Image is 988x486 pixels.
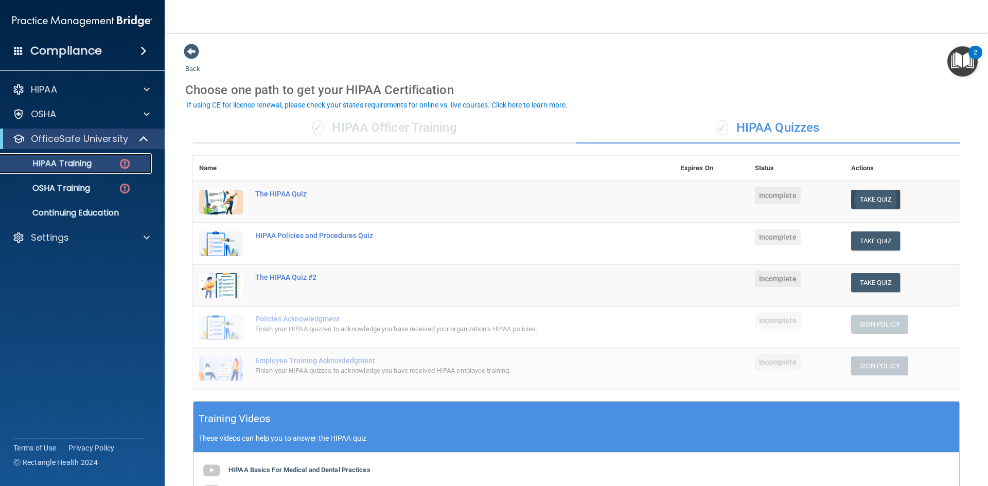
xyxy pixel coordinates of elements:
[7,183,90,193] p: OSHA Training
[13,443,56,453] a: Terms of Use
[255,273,623,281] div: The HIPAA Quiz #2
[851,273,901,292] button: Take Quiz
[755,187,801,204] span: Incomplete
[755,312,801,329] span: Incomplete
[12,83,150,96] a: HIPAA
[199,410,271,428] h5: Training Videos
[118,157,131,170] img: danger-circle.6113f641.png
[851,231,901,250] button: Take Quiz
[12,133,149,145] a: OfficeSafe University
[947,46,978,77] button: Open Resource Center, 2 new notifications
[185,100,569,110] button: If using CE for license renewal, please check your state's requirements for online vs. live cours...
[12,11,152,31] img: PMB logo
[675,156,749,181] th: Expires On
[193,113,576,143] div: HIPAA Officer Training
[185,75,967,105] div: Choose one path to get your HIPAA Certification
[255,315,623,323] div: Policies Acknowledgment
[312,120,324,135] span: ✓
[749,156,845,181] th: Status
[201,460,222,481] img: gray_youtube_icon.38fcd6cc.png
[7,158,92,169] p: HIPAA Training
[717,120,728,135] span: ✓
[228,466,370,474] b: HIPAA Basics For Medical and Dental Practices
[199,434,954,442] p: These videos can help you to answer the HIPAA quiz
[851,315,908,334] button: Sign Policy
[31,83,57,96] p: HIPAA
[68,443,115,453] a: Privacy Policy
[118,182,131,195] img: danger-circle.6113f641.png
[12,231,150,244] a: Settings
[974,52,977,66] div: 2
[13,457,98,467] span: Ⓒ Rectangle Health 2024
[845,156,960,181] th: Actions
[187,101,568,109] div: If using CE for license renewal, please check your state's requirements for online vs. live cours...
[7,208,147,218] p: Continuing Education
[755,229,801,245] span: Incomplete
[255,365,623,377] div: Finish your HIPAA quizzes to acknowledge you have received HIPAA employee training.
[30,44,102,58] h4: Compliance
[12,108,150,120] a: OSHA
[31,231,69,244] p: Settings
[851,356,908,375] button: Sign Policy
[810,413,976,454] iframe: Drift Widget Chat Controller
[851,190,901,209] button: Take Quiz
[31,133,128,145] p: OfficeSafe University
[255,356,623,365] div: Employee Training Acknowledgment
[193,156,249,181] th: Name
[31,108,57,120] p: OSHA
[255,190,623,198] div: The HIPAA Quiz
[755,354,801,370] span: Incomplete
[255,323,623,335] div: Finish your HIPAA quizzes to acknowledge you have received your organization’s HIPAA policies.
[185,52,200,73] a: Back
[576,113,960,143] div: HIPAA Quizzes
[755,271,801,287] span: Incomplete
[255,231,623,240] div: HIPAA Policies and Procedures Quiz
